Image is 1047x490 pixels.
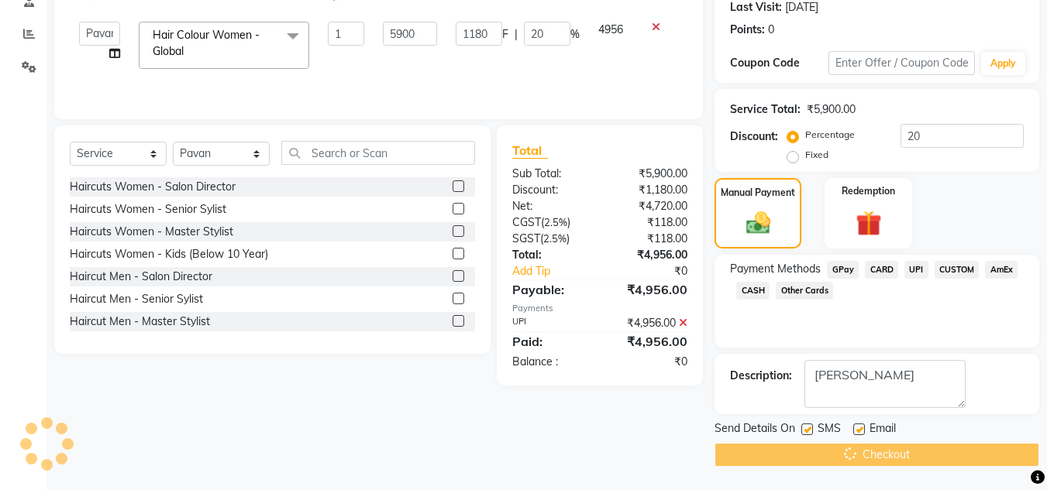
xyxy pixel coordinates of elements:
[501,166,600,182] div: Sub Total:
[70,291,203,307] div: Haircut Men - Senior Sylist
[512,142,548,159] span: Total
[865,261,898,279] span: CARD
[600,198,699,214] div: ₹4,720.00
[501,198,600,214] div: Net:
[543,232,567,245] span: 2.5%
[600,354,699,370] div: ₹0
[512,231,540,245] span: SGST
[730,368,792,384] div: Description:
[730,128,778,145] div: Discount:
[730,101,801,118] div: Service Total:
[818,420,841,440] span: SMS
[870,420,896,440] span: Email
[736,282,770,300] span: CASH
[805,148,828,162] label: Fixed
[935,261,980,279] span: CUSTOM
[828,51,975,75] input: Enter Offer / Coupon Code
[981,52,1025,75] button: Apply
[501,231,600,247] div: ( )
[501,315,600,331] div: UPI
[842,184,895,198] label: Redemption
[70,179,236,195] div: Haircuts Women - Salon Director
[501,247,600,263] div: Total:
[715,420,795,440] span: Send Details On
[570,26,580,43] span: %
[281,141,475,165] input: Search or Scan
[730,22,765,38] div: Points:
[512,215,541,229] span: CGST
[617,263,700,279] div: ₹0
[512,302,687,315] div: Payments
[600,231,699,247] div: ₹118.00
[776,282,833,300] span: Other Cards
[70,314,210,330] div: Haircut Men - Master Stylist
[721,186,795,200] label: Manual Payment
[807,101,856,118] div: ₹5,900.00
[848,207,890,239] img: _gift.svg
[600,315,699,331] div: ₹4,956.00
[70,246,268,262] div: Haircuts Women - Kids (Below 10 Year)
[502,26,508,43] span: F
[739,209,778,237] img: _cash.svg
[70,224,233,240] div: Haircuts Women - Master Stylist
[501,214,600,231] div: ( )
[730,55,828,71] div: Coupon Code
[985,261,1018,279] span: AmEx
[768,22,774,38] div: 0
[501,263,616,279] a: Add Tip
[730,261,821,277] span: Payment Methods
[600,247,699,263] div: ₹4,956.00
[600,280,699,299] div: ₹4,956.00
[515,26,518,43] span: |
[805,128,855,142] label: Percentage
[501,332,600,351] div: Paid:
[544,216,567,228] span: 2.5%
[600,332,699,351] div: ₹4,956.00
[184,44,191,58] a: x
[70,201,226,218] div: Haircuts Women - Senior Sylist
[904,261,928,279] span: UPI
[70,269,212,285] div: Haircut Men - Salon Director
[598,22,623,36] span: 4956
[501,182,600,198] div: Discount:
[153,28,260,58] span: Hair Colour Women - Global
[501,354,600,370] div: Balance :
[600,182,699,198] div: ₹1,180.00
[600,214,699,231] div: ₹118.00
[827,261,859,279] span: GPay
[501,280,600,299] div: Payable:
[600,166,699,182] div: ₹5,900.00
